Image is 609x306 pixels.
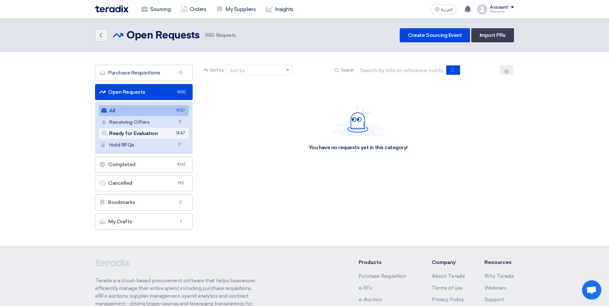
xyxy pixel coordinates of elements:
[177,180,185,186] span: 195
[176,130,184,137] span: 1447
[99,128,189,139] a: Ready for Evaluation
[177,70,185,76] span: 0
[484,285,506,291] a: Webinars
[176,141,184,148] span: 0
[477,4,487,14] img: profile_test.png
[205,32,215,38] span: 1450
[261,2,299,16] a: Insights
[136,2,176,16] a: Sourcing
[309,144,408,151] div: You have no requests yet in this category!
[582,280,601,300] a: Open chat
[484,259,514,266] li: Resources
[177,199,185,206] span: 0
[359,297,382,302] a: e-Auction
[99,117,189,128] a: Receiving Offers
[95,157,193,173] a: Completed1041
[95,194,193,210] a: Bookmarks0
[99,105,189,116] a: All
[210,67,224,73] span: Sort by
[400,28,470,42] a: Create Sourcing Event
[357,65,447,75] input: Search by title or reference number
[431,4,457,14] button: العربية
[176,2,211,16] a: Orders
[359,259,413,266] li: Products
[95,5,128,13] img: Teradix logo
[359,285,372,291] a: e-RFx
[432,297,464,302] a: Privacy Policy
[95,65,193,81] a: Purchase Requisitions0
[471,28,514,42] a: Import PRs
[441,7,453,12] span: العربية
[95,84,193,100] a: Open Requests1450
[176,107,184,114] span: 1450
[432,285,463,291] a: Terms of use
[490,5,508,10] div: Account
[359,273,406,279] a: Purchase Requisition
[211,2,261,16] a: My Suppliers
[484,273,514,279] a: Why Teradix
[177,89,185,95] span: 1450
[332,106,384,137] img: Hello
[176,119,184,125] span: 3
[99,140,189,150] a: Hold RFQs
[432,273,465,279] a: About Teradix
[177,161,185,168] span: 1041
[177,218,185,225] span: 1
[484,297,504,302] a: Support
[95,214,193,230] a: My Drafts1
[341,67,354,73] span: Search
[126,29,200,42] h2: Open Requests
[205,32,236,39] span: Requests
[95,175,193,191] a: Cancelled195
[230,67,245,74] div: Sort by
[490,10,514,13] div: Waheed
[432,259,465,266] li: Company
